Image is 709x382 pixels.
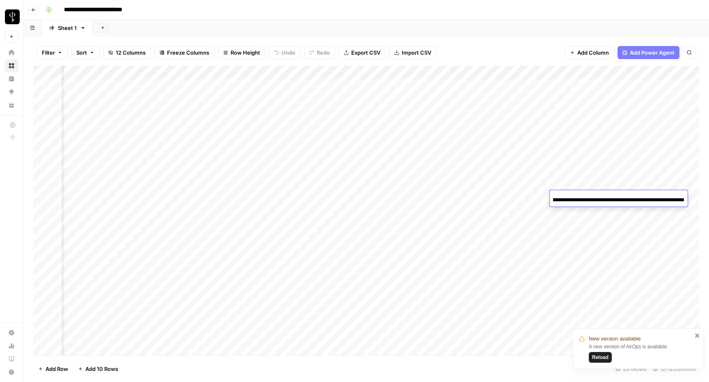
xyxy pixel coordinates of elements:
[5,352,18,366] a: Learning Hub
[304,46,335,59] button: Redo
[42,48,55,57] span: Filter
[33,362,73,375] button: Add Row
[154,46,215,59] button: Freeze Columns
[42,20,93,36] a: Sheet 1
[402,48,431,57] span: Import CSV
[5,85,18,99] a: Opportunities
[103,46,151,59] button: 12 Columns
[618,46,679,59] button: Add Power Agent
[5,46,18,59] a: Home
[231,48,260,57] span: Row Height
[589,335,640,343] span: New version available
[317,48,330,57] span: Redo
[695,332,700,339] button: close
[338,46,386,59] button: Export CSV
[281,48,295,57] span: Undo
[589,352,612,363] button: Reload
[589,343,692,363] div: A new version of AirOps is available.
[46,365,68,373] span: Add Row
[73,362,123,375] button: Add 10 Rows
[269,46,301,59] button: Undo
[5,59,18,72] a: Browse
[5,7,18,27] button: Workspace: LP Production Workloads
[592,354,608,361] span: Reload
[71,46,100,59] button: Sort
[5,366,18,379] button: Help + Support
[5,72,18,85] a: Insights
[58,24,77,32] div: Sheet 1
[85,365,118,373] span: Add 10 Rows
[116,48,146,57] span: 12 Columns
[565,46,614,59] button: Add Column
[37,46,68,59] button: Filter
[612,362,650,375] div: 227 Rows
[351,48,380,57] span: Export CSV
[389,46,437,59] button: Import CSV
[5,326,18,339] a: Settings
[577,48,609,57] span: Add Column
[5,9,20,24] img: LP Production Workloads Logo
[5,339,18,352] a: Usage
[650,362,699,375] div: 12/12 Columns
[630,48,675,57] span: Add Power Agent
[218,46,265,59] button: Row Height
[167,48,209,57] span: Freeze Columns
[76,48,87,57] span: Sort
[5,99,18,112] a: Your Data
